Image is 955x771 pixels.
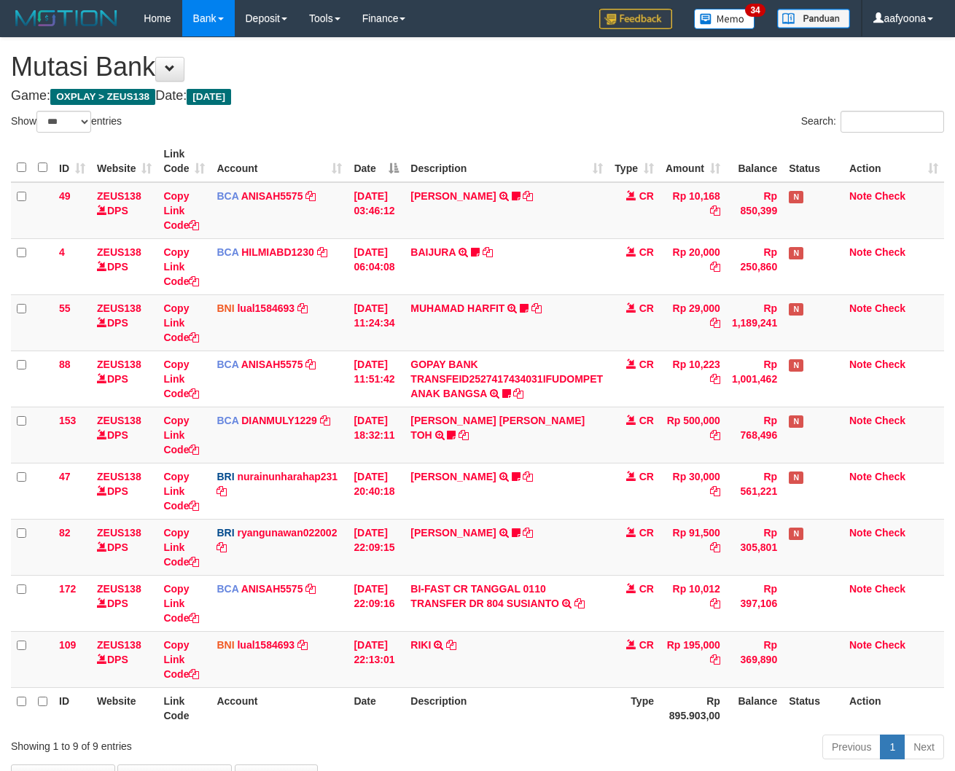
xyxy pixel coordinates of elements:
[59,639,76,651] span: 109
[91,519,157,575] td: DPS
[217,639,234,651] span: BNI
[609,141,660,182] th: Type: activate to sort column ascending
[410,246,456,258] a: BAIJURA
[726,182,783,239] td: Rp 850,399
[710,373,720,385] a: Copy Rp 10,223 to clipboard
[163,359,199,399] a: Copy Link Code
[660,575,726,631] td: Rp 10,012
[639,302,654,314] span: CR
[11,111,122,133] label: Show entries
[187,89,231,105] span: [DATE]
[163,246,199,287] a: Copy Link Code
[217,190,238,202] span: BCA
[59,190,71,202] span: 49
[405,687,609,729] th: Description
[348,575,405,631] td: [DATE] 22:09:16
[841,111,944,133] input: Search:
[241,246,314,258] a: HILMIABD1230
[348,294,405,351] td: [DATE] 11:24:34
[483,246,493,258] a: Copy BAIJURA to clipboard
[237,639,295,651] a: lual1584693
[880,735,905,759] a: 1
[875,471,905,482] a: Check
[639,471,654,482] span: CR
[305,190,316,202] a: Copy ANISAH5575 to clipboard
[348,687,405,729] th: Date
[348,519,405,575] td: [DATE] 22:09:15
[660,519,726,575] td: Rp 91,500
[777,9,850,28] img: panduan.png
[710,429,720,441] a: Copy Rp 500,000 to clipboard
[849,415,872,426] a: Note
[789,247,803,259] span: Has Note
[163,190,199,231] a: Copy Link Code
[97,302,141,314] a: ZEUS138
[97,583,141,595] a: ZEUS138
[59,302,71,314] span: 55
[660,351,726,407] td: Rp 10,223
[660,182,726,239] td: Rp 10,168
[523,190,533,202] a: Copy INA PAUJANAH to clipboard
[59,471,71,482] span: 47
[783,141,843,182] th: Status
[348,141,405,182] th: Date: activate to sort column descending
[639,527,654,539] span: CR
[211,141,348,182] th: Account: activate to sort column ascending
[789,359,803,372] span: Has Note
[405,141,609,182] th: Description: activate to sort column ascending
[217,471,234,482] span: BRI
[163,471,199,512] a: Copy Link Code
[904,735,944,759] a: Next
[849,246,872,258] a: Note
[91,351,157,407] td: DPS
[822,735,881,759] a: Previous
[710,205,720,216] a: Copy Rp 10,168 to clipboard
[875,359,905,370] a: Check
[694,9,755,29] img: Button%20Memo.svg
[91,182,157,239] td: DPS
[348,407,405,463] td: [DATE] 18:32:11
[660,407,726,463] td: Rp 500,000
[523,471,533,482] a: Copy RISAL WAHYUDI to clipboard
[11,89,944,103] h4: Game: Date:
[410,527,496,539] a: [PERSON_NAME]
[11,52,944,82] h1: Mutasi Bank
[91,141,157,182] th: Website: activate to sort column ascending
[849,639,872,651] a: Note
[410,415,585,441] a: [PERSON_NAME] [PERSON_NAME] TOH
[789,191,803,203] span: Has Note
[745,4,765,17] span: 34
[97,415,141,426] a: ZEUS138
[59,415,76,426] span: 153
[639,415,654,426] span: CR
[531,302,542,314] a: Copy MUHAMAD HARFIT to clipboard
[726,463,783,519] td: Rp 561,221
[710,261,720,273] a: Copy Rp 20,000 to clipboard
[305,359,316,370] a: Copy ANISAH5575 to clipboard
[639,359,654,370] span: CR
[305,583,316,595] a: Copy ANISAH5575 to clipboard
[97,527,141,539] a: ZEUS138
[317,246,327,258] a: Copy HILMIABD1230 to clipboard
[217,302,234,314] span: BNI
[217,485,227,497] a: Copy nurainunharahap231 to clipboard
[163,302,199,343] a: Copy Link Code
[97,246,141,258] a: ZEUS138
[241,583,303,595] a: ANISAH5575
[237,302,295,314] a: lual1584693
[875,583,905,595] a: Check
[574,598,585,609] a: Copy BI-FAST CR TANGGAL 0110 TRANSFER DR 804 SUSIANTO to clipboard
[513,388,523,399] a: Copy GOPAY BANK TRANSFEID2527417434031IFUDOMPET ANAK BANGSA to clipboard
[660,463,726,519] td: Rp 30,000
[11,733,387,754] div: Showing 1 to 9 of 9 entries
[660,141,726,182] th: Amount: activate to sort column ascending
[875,415,905,426] a: Check
[726,407,783,463] td: Rp 768,496
[410,302,504,314] a: MUHAMAD HARFIT
[217,359,238,370] span: BCA
[459,429,469,441] a: Copy CARINA OCTAVIA TOH to clipboard
[875,527,905,539] a: Check
[599,9,672,29] img: Feedback.jpg
[875,639,905,651] a: Check
[849,359,872,370] a: Note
